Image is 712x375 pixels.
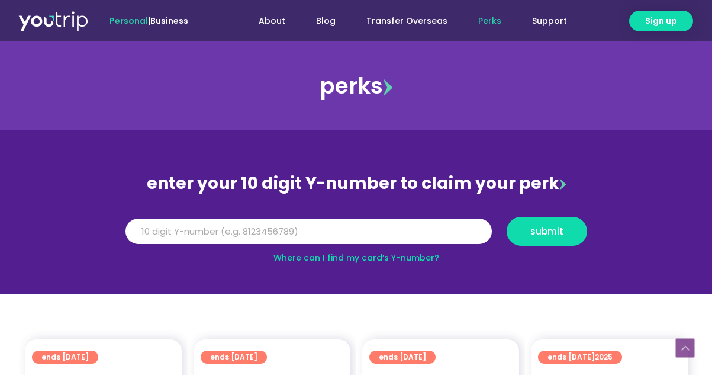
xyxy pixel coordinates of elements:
[32,351,98,364] a: ends [DATE]
[463,10,517,32] a: Perks
[125,217,587,255] form: Y Number
[243,10,301,32] a: About
[301,10,351,32] a: Blog
[595,352,613,362] span: 2025
[629,11,693,31] a: Sign up
[210,351,257,364] span: ends [DATE]
[109,15,188,27] span: |
[125,219,492,245] input: 10 digit Y-number (e.g. 8123456789)
[41,351,89,364] span: ends [DATE]
[109,15,148,27] span: Personal
[273,252,439,264] a: Where can I find my card’s Y-number?
[517,10,582,32] a: Support
[547,351,613,364] span: ends [DATE]
[538,351,622,364] a: ends [DATE]2025
[220,10,582,32] nav: Menu
[379,351,426,364] span: ends [DATE]
[120,168,593,199] div: enter your 10 digit Y-number to claim your perk
[645,15,677,27] span: Sign up
[150,15,188,27] a: Business
[507,217,587,246] button: submit
[369,351,436,364] a: ends [DATE]
[201,351,267,364] a: ends [DATE]
[351,10,463,32] a: Transfer Overseas
[530,227,563,236] span: submit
